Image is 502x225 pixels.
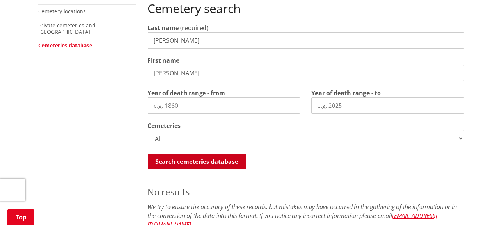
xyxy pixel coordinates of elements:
input: e.g. Smith [148,32,464,49]
label: Cemeteries [148,121,181,130]
label: Year of death range - from [148,89,225,97]
span: (required) [180,24,208,32]
button: Search cemeteries database [148,154,246,169]
iframe: Messenger Launcher [468,194,495,221]
p: No results [148,185,464,199]
a: Cemetery locations [38,8,86,15]
label: Last name [148,23,179,32]
a: Top [7,209,34,225]
input: e.g. 1860 [148,97,300,114]
label: First name [148,56,179,65]
input: e.g. 2025 [311,97,464,114]
input: e.g. John [148,65,464,81]
h2: Cemetery search [148,1,464,16]
a: Private cemeteries and [GEOGRAPHIC_DATA] [38,22,95,35]
label: Year of death range - to [311,89,381,97]
a: Cemeteries database [38,42,92,49]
